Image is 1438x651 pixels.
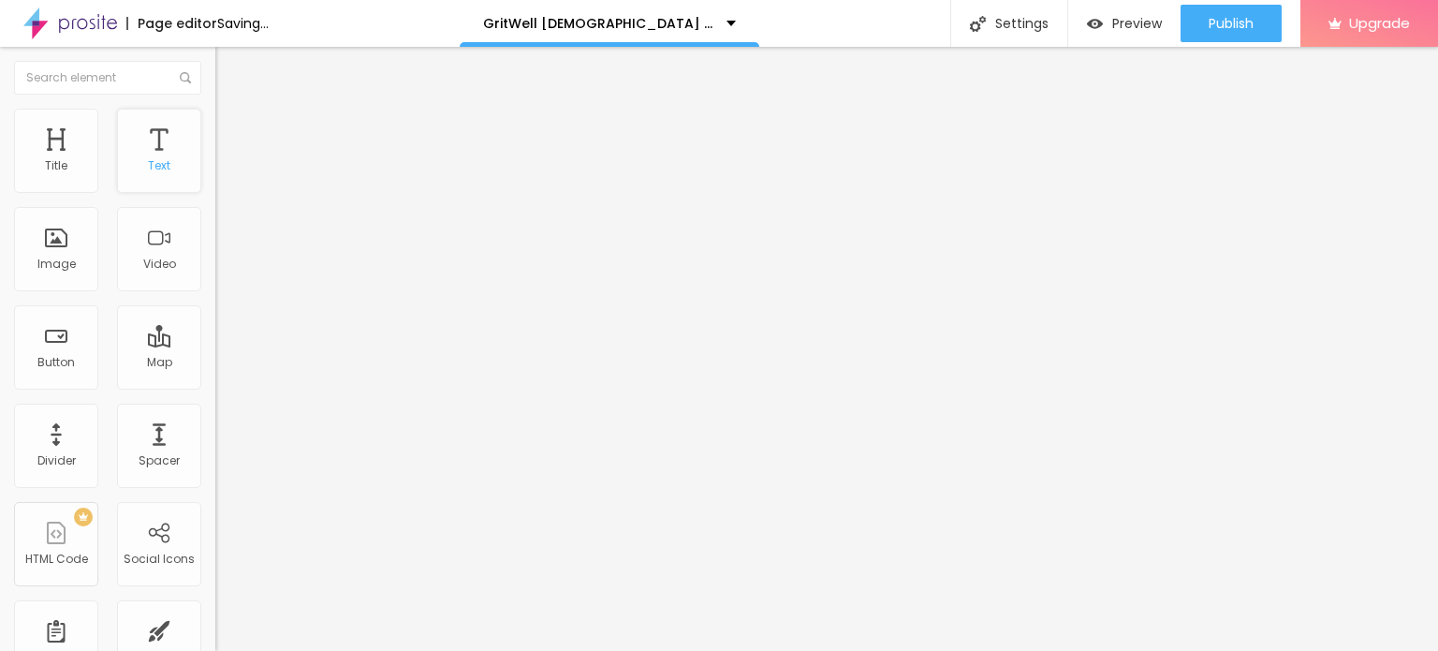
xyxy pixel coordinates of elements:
img: Icone [970,16,986,32]
div: Saving... [217,17,269,30]
div: Text [148,159,170,172]
img: view-1.svg [1087,16,1103,32]
span: Publish [1209,16,1254,31]
div: Spacer [139,454,180,467]
div: Image [37,258,76,271]
div: Button [37,356,75,369]
div: Video [143,258,176,271]
div: Map [147,356,172,369]
div: Title [45,159,67,172]
input: Search element [14,61,201,95]
img: Icone [180,72,191,83]
span: Preview [1112,16,1162,31]
iframe: Editor [215,47,1438,651]
button: Publish [1181,5,1282,42]
div: HTML Code [25,553,88,566]
span: Upgrade [1349,15,1410,31]
p: GritWell [DEMOGRAPHIC_DATA] Performance Official Reviews & Experiences! [483,17,712,30]
div: Social Icons [124,553,195,566]
div: Divider [37,454,76,467]
button: Preview [1068,5,1181,42]
div: Page editor [126,17,217,30]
